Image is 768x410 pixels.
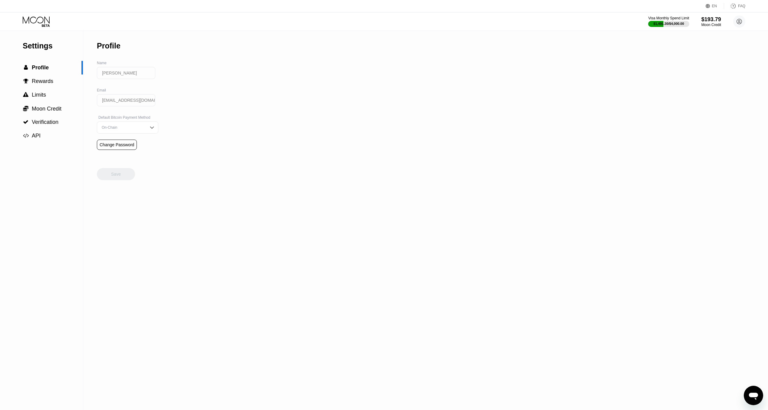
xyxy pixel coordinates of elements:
[744,386,763,405] iframe: Button to launch messaging window
[97,61,158,65] div: Name
[23,92,28,98] span: 
[706,3,724,9] div: EN
[712,4,717,8] div: EN
[23,133,29,138] span: 
[32,64,49,71] span: Profile
[32,78,53,84] span: Rewards
[100,142,134,147] div: Change Password
[23,78,29,84] div: 
[701,16,721,27] div: $193.79Moon Credit
[701,16,721,23] div: $193.79
[97,41,120,50] div: Profile
[23,119,28,125] span: 
[32,106,61,112] span: Moon Credit
[97,115,158,120] div: Default Bitcoin Payment Method
[32,92,46,98] span: Limits
[23,119,29,125] div: 
[648,16,689,27] div: Visa Monthly Spend Limit$1,491.30/$4,000.00
[97,88,158,92] div: Email
[32,133,41,139] span: API
[32,119,58,125] span: Verification
[23,78,28,84] span: 
[23,105,28,111] span: 
[648,16,689,20] div: Visa Monthly Spend Limit
[724,3,745,9] div: FAQ
[23,65,29,70] div: 
[100,125,146,130] div: On-Chain
[738,4,745,8] div: FAQ
[654,22,684,25] div: $1,491.30 / $4,000.00
[23,41,83,50] div: Settings
[23,105,29,111] div: 
[701,23,721,27] div: Moon Credit
[24,65,28,70] span: 
[97,140,137,150] div: Change Password
[23,92,29,98] div: 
